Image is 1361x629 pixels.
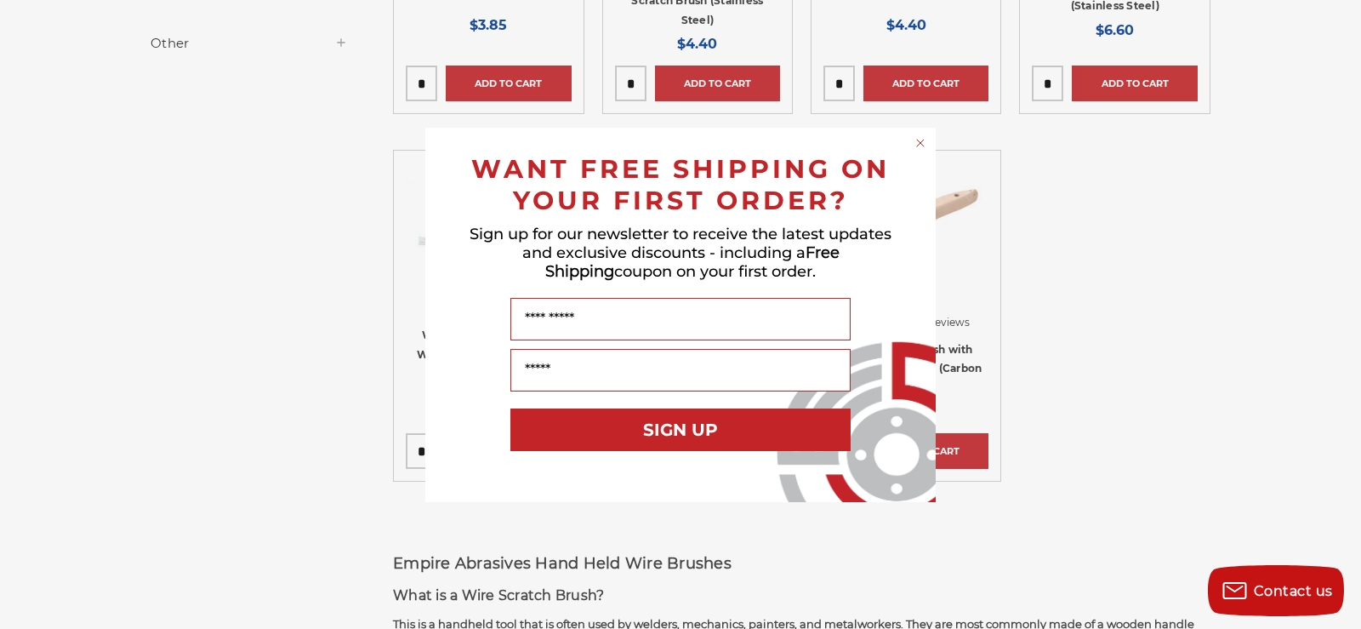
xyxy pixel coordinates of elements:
[510,409,851,451] button: SIGN UP
[545,243,840,281] span: Free Shipping
[912,134,929,152] button: Close dialog
[470,225,891,281] span: Sign up for our newsletter to receive the latest updates and exclusive discounts - including a co...
[471,153,890,216] span: WANT FREE SHIPPING ON YOUR FIRST ORDER?
[1254,583,1333,599] span: Contact us
[1208,565,1344,616] button: Contact us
